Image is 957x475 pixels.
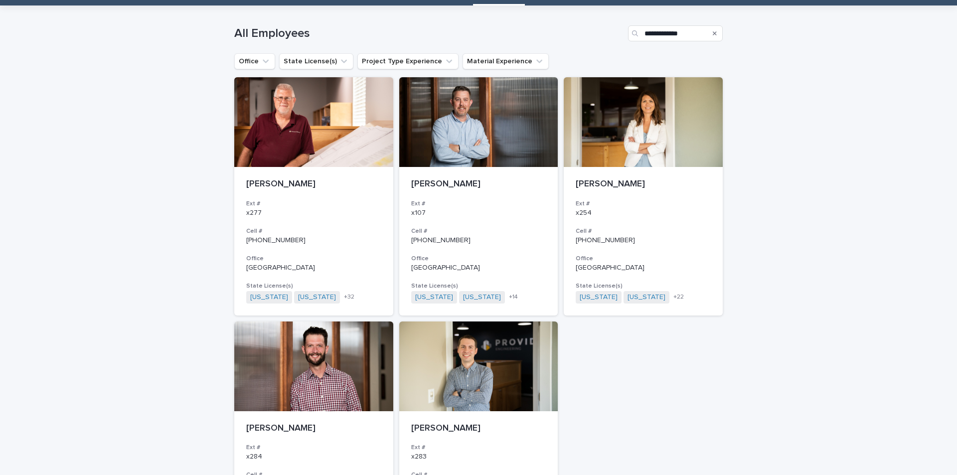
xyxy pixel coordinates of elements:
p: [GEOGRAPHIC_DATA] [576,264,711,272]
h3: Office [411,255,546,263]
h3: Ext # [246,444,381,452]
p: [PERSON_NAME] [411,179,546,190]
h3: State License(s) [246,282,381,290]
h3: Office [246,255,381,263]
p: [PERSON_NAME] [246,423,381,434]
h3: Ext # [246,200,381,208]
a: [PERSON_NAME]Ext #x277Cell #[PHONE_NUMBER]Office[GEOGRAPHIC_DATA]State License(s)[US_STATE] [US_S... [234,77,393,316]
a: [US_STATE] [580,293,618,302]
input: Search [628,25,723,41]
a: x277 [246,209,262,216]
a: x284 [246,453,262,460]
a: x283 [411,453,427,460]
a: [PHONE_NUMBER] [246,237,306,244]
p: [PERSON_NAME] [576,179,711,190]
p: [GEOGRAPHIC_DATA] [246,264,381,272]
button: Project Type Experience [357,53,459,69]
button: Office [234,53,275,69]
a: [PHONE_NUMBER] [411,237,471,244]
h3: Cell # [411,227,546,235]
a: [PERSON_NAME]Ext #x254Cell #[PHONE_NUMBER]Office[GEOGRAPHIC_DATA]State License(s)[US_STATE] [US_S... [564,77,723,316]
a: [PHONE_NUMBER] [576,237,635,244]
h3: State License(s) [576,282,711,290]
a: [US_STATE] [463,293,501,302]
span: + 14 [509,294,518,300]
h3: Ext # [411,444,546,452]
a: [US_STATE] [298,293,336,302]
span: + 22 [673,294,684,300]
h3: Ext # [576,200,711,208]
span: + 32 [344,294,354,300]
h1: All Employees [234,26,624,41]
p: [PERSON_NAME] [411,423,546,434]
p: [PERSON_NAME] [246,179,381,190]
a: [PERSON_NAME]Ext #x107Cell #[PHONE_NUMBER]Office[GEOGRAPHIC_DATA]State License(s)[US_STATE] [US_S... [399,77,558,316]
h3: Office [576,255,711,263]
a: [US_STATE] [415,293,453,302]
h3: Cell # [246,227,381,235]
a: [US_STATE] [628,293,665,302]
p: [GEOGRAPHIC_DATA] [411,264,546,272]
a: [US_STATE] [250,293,288,302]
a: x107 [411,209,426,216]
h3: Cell # [576,227,711,235]
h3: State License(s) [411,282,546,290]
a: x254 [576,209,592,216]
button: Material Experience [463,53,549,69]
h3: Ext # [411,200,546,208]
button: State License(s) [279,53,353,69]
